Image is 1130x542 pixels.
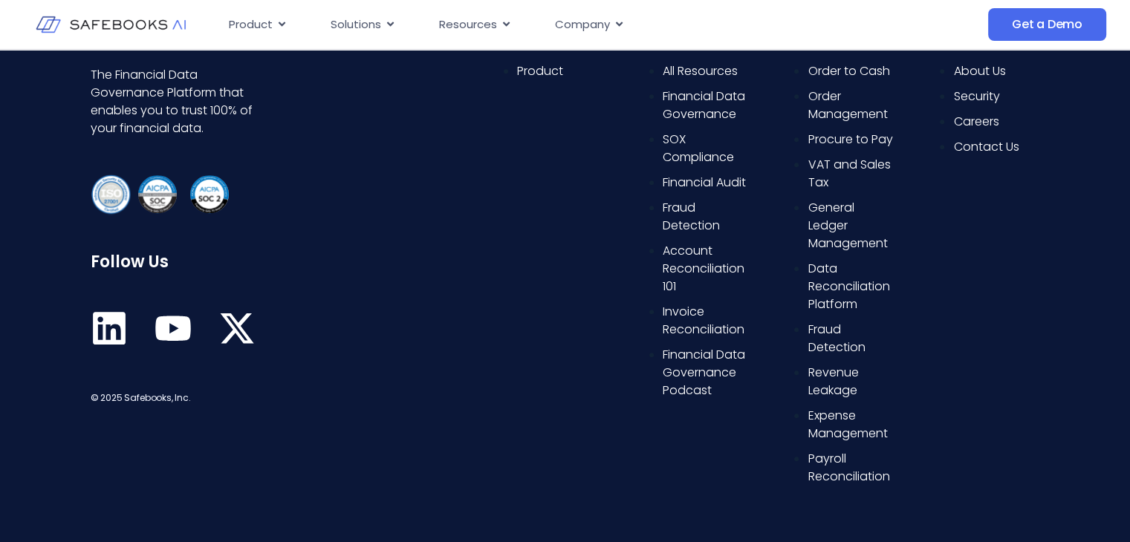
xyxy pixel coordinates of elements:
[663,131,734,166] a: SOX Compliance
[663,62,738,79] a: All Resources
[555,16,610,33] span: Company
[953,62,1005,79] a: About Us
[808,364,858,399] a: Revenue Leakage
[1012,17,1082,32] span: Get a Demo
[439,16,497,33] span: Resources
[808,88,887,123] a: Order Management
[988,8,1106,41] a: Get a Demo
[808,131,892,148] a: Procure to Pay
[517,62,563,79] a: Product
[663,346,745,399] a: Financial Data Governance Podcast
[808,321,865,356] a: Fraud Detection
[91,66,267,137] p: The Financial Data Governance Platform that enables you to trust 100% of your financial data.
[91,391,191,404] span: © 2025 Safebooks, Inc.
[808,407,887,442] a: Expense Management
[663,88,745,123] a: Financial Data Governance
[663,303,744,338] a: Invoice Reconciliation
[808,199,887,252] a: General Ledger Management
[331,16,381,33] span: Solutions
[663,174,746,191] a: Financial Audit
[808,260,889,313] a: Data Reconciliation Platform
[808,156,890,191] a: VAT and Sales Tax
[217,10,860,39] nav: Menu
[91,252,267,272] h6: Follow Us
[808,62,889,79] a: Order to Cash
[229,16,273,33] span: Product
[663,199,720,234] a: Fraud Detection
[808,450,889,485] a: Payroll Reconciliation
[953,88,999,105] a: Security
[953,113,999,130] a: Careers
[953,138,1019,155] a: Contact Us
[217,10,860,39] div: Menu Toggle
[663,242,744,295] a: Account Reconciliation 101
